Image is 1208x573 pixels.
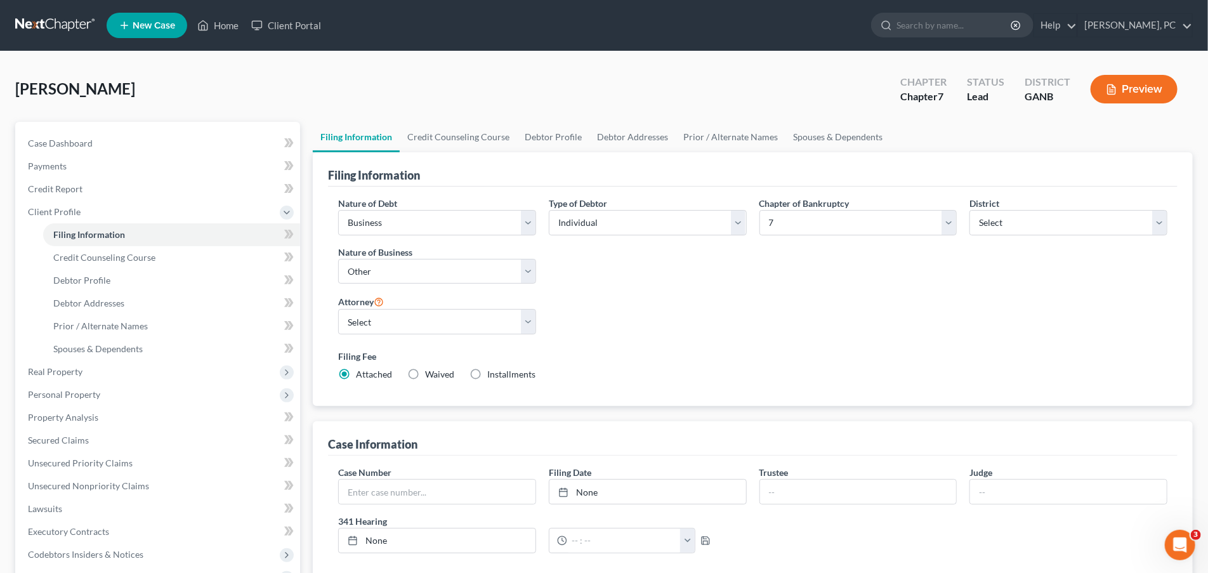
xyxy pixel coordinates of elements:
a: Spouses & Dependents [785,122,890,152]
span: Installments [487,369,535,379]
label: Trustee [759,466,789,479]
a: None [339,529,535,553]
a: Spouses & Dependents [43,338,300,360]
span: 7 [938,90,943,102]
span: Debtor Profile [53,275,110,286]
div: Status [967,75,1004,89]
span: Credit Counseling Course [53,252,155,263]
span: Filing Information [53,229,125,240]
div: Lead [967,89,1004,104]
a: Debtor Profile [517,122,589,152]
div: Chapter [900,75,947,89]
a: Client Portal [245,14,327,37]
span: Personal Property [28,389,100,400]
div: Case Information [328,437,417,452]
a: [PERSON_NAME], PC [1078,14,1192,37]
label: Chapter of Bankruptcy [759,197,850,210]
a: Filing Information [313,122,400,152]
button: Preview [1091,75,1178,103]
a: Property Analysis [18,406,300,429]
input: -- : -- [567,529,681,553]
a: Debtor Profile [43,269,300,292]
div: Chapter [900,89,947,104]
label: Attorney [338,294,384,309]
a: Payments [18,155,300,178]
label: Type of Debtor [549,197,607,210]
span: Attached [356,369,392,379]
span: Case Dashboard [28,138,93,148]
span: Credit Report [28,183,82,194]
span: [PERSON_NAME] [15,79,135,98]
label: Nature of Debt [338,197,397,210]
span: 3 [1191,530,1201,540]
label: 341 Hearing [332,515,753,528]
label: District [969,197,999,210]
a: Credit Report [18,178,300,201]
label: Filing Date [549,466,591,479]
a: Debtor Addresses [589,122,676,152]
div: Filing Information [328,168,420,183]
a: None [549,480,746,504]
a: Secured Claims [18,429,300,452]
a: Home [191,14,245,37]
span: Client Profile [28,206,81,217]
span: Waived [425,369,454,379]
span: Lawsuits [28,503,62,514]
span: Prior / Alternate Names [53,320,148,331]
a: Unsecured Nonpriority Claims [18,475,300,497]
span: Codebtors Insiders & Notices [28,549,143,560]
span: Property Analysis [28,412,98,423]
span: Debtor Addresses [53,298,124,308]
a: Case Dashboard [18,132,300,155]
label: Case Number [338,466,391,479]
a: Help [1034,14,1077,37]
span: Secured Claims [28,435,89,445]
a: Prior / Alternate Names [43,315,300,338]
input: -- [970,480,1167,504]
a: Credit Counseling Course [400,122,517,152]
span: Spouses & Dependents [53,343,143,354]
span: Executory Contracts [28,526,109,537]
a: Executory Contracts [18,520,300,543]
iframe: Intercom live chat [1165,530,1195,560]
div: District [1025,75,1070,89]
a: Unsecured Priority Claims [18,452,300,475]
span: New Case [133,21,175,30]
div: GANB [1025,89,1070,104]
a: Filing Information [43,223,300,246]
span: Unsecured Nonpriority Claims [28,480,149,491]
span: Payments [28,161,67,171]
a: Credit Counseling Course [43,246,300,269]
label: Filing Fee [338,350,1167,363]
input: -- [760,480,957,504]
span: Unsecured Priority Claims [28,458,133,468]
label: Judge [969,466,992,479]
input: Search by name... [896,13,1013,37]
label: Nature of Business [338,246,412,259]
span: Real Property [28,366,82,377]
input: Enter case number... [339,480,535,504]
a: Prior / Alternate Names [676,122,785,152]
a: Debtor Addresses [43,292,300,315]
a: Lawsuits [18,497,300,520]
